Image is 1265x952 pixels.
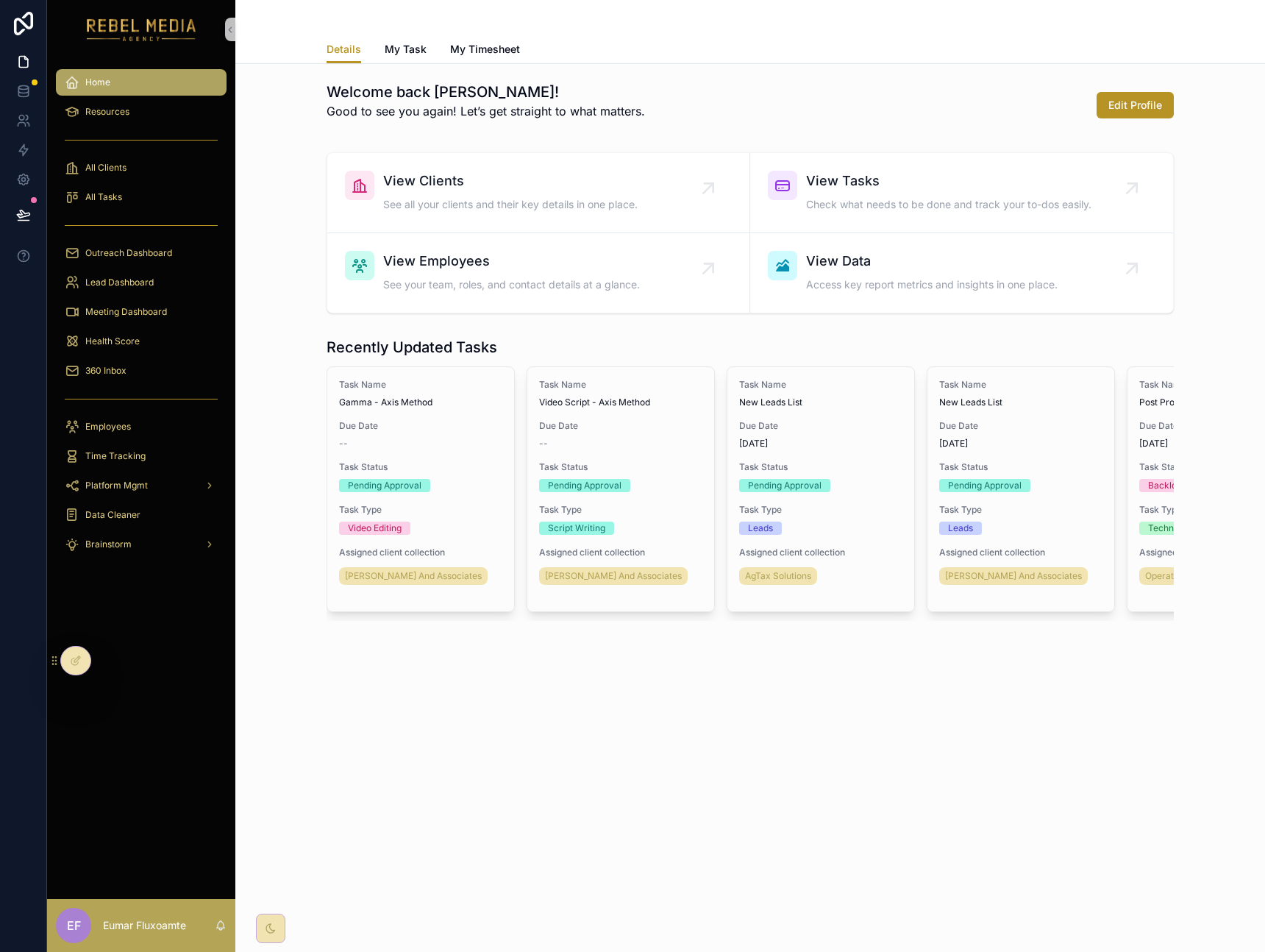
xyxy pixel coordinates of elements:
a: Task NameNew Leads ListDue Date[DATE]Task StatusPending ApprovalTask TypeLeadsAssigned client col... [727,366,915,612]
a: Data Cleaner [56,502,227,528]
span: Assigned client collection [939,547,1102,558]
span: Task Status [939,461,1102,473]
span: -- [539,438,548,450]
a: View EmployeesSee your team, roles, and contact details at a glance. [327,233,750,313]
a: View ClientsSee all your clients and their key details in one place. [327,153,750,233]
span: View Data [806,251,1058,271]
span: Data Cleaner [85,509,140,521]
span: My Timesheet [450,42,520,57]
a: My Task [385,36,427,65]
span: -- [339,438,348,450]
span: Task Name [539,379,702,391]
a: Task NameGamma - Axis MethodDue Date--Task StatusPending ApprovalTask TypeVideo EditingAssigned c... [327,366,515,612]
a: Lead Dashboard [56,269,227,296]
span: [PERSON_NAME] And Associates [345,570,482,582]
h1: Recently Updated Tasks [327,337,497,358]
span: See all your clients and their key details in one place. [383,197,638,212]
p: Eumar Fluxoamte [103,918,186,933]
a: All Tasks [56,184,227,210]
span: Resources [85,106,129,118]
span: New Leads List [939,397,1102,408]
span: Task Name [939,379,1102,391]
span: Task Name [739,379,902,391]
span: Gamma - Axis Method [339,397,502,408]
span: Assigned client collection [539,547,702,558]
div: Backlog [1148,479,1182,492]
span: Brainstorm [85,539,132,550]
span: Access key report metrics and insights in one place. [806,277,1058,292]
div: Technical Set-up [1148,522,1219,535]
span: New Leads List [739,397,902,408]
span: Task Type [739,504,902,516]
span: All Clients [85,162,126,174]
a: Home [56,69,227,96]
a: Platform Mgmt [56,472,227,499]
a: Task NameVideo Script - Axis MethodDue Date--Task StatusPending ApprovalTask TypeScript WritingAs... [527,366,715,612]
span: Task Status [539,461,702,473]
a: [PERSON_NAME] And Associates [939,567,1088,585]
span: Task Type [939,504,1102,516]
div: Video Editing [348,522,402,535]
a: Task NameNew Leads ListDue Date[DATE]Task StatusPending ApprovalTask TypeLeadsAssigned client col... [927,366,1115,612]
a: Resources [56,99,227,125]
span: Details [327,42,361,57]
span: Due Date [739,420,902,432]
span: My Task [385,42,427,57]
div: scrollable content [47,59,235,577]
div: Leads [948,522,973,535]
a: Time Tracking [56,443,227,469]
span: AgTax Solutions [745,570,811,582]
a: Health Score [56,328,227,355]
span: Time Tracking [85,450,146,462]
div: Script Writing [548,522,605,535]
a: All Clients [56,154,227,181]
p: Good to see you again! Let’s get straight to what matters. [327,102,645,120]
span: Task Type [339,504,502,516]
a: [PERSON_NAME] And Associates [339,567,488,585]
span: Video Script - Axis Method [539,397,702,408]
span: [DATE] [739,438,902,450]
span: [DATE] [939,438,1102,450]
img: App logo [87,18,196,41]
a: Operations Laboratory [1139,567,1245,585]
div: Leads [748,522,773,535]
span: [PERSON_NAME] And Associates [545,570,682,582]
span: Due Date [539,420,702,432]
span: Check what needs to be done and track your to-dos easily. [806,197,1091,212]
span: Task Status [339,461,502,473]
span: Health Score [85,335,140,347]
a: 360 Inbox [56,358,227,384]
span: Assigned client collection [339,547,502,558]
a: Details [327,36,361,64]
a: AgTax Solutions [739,567,817,585]
span: Home [85,77,110,88]
div: Pending Approval [348,479,421,492]
span: Task Status [739,461,902,473]
div: Pending Approval [548,479,621,492]
span: Task Name [339,379,502,391]
a: View DataAccess key report metrics and insights in one place. [750,233,1173,313]
a: Outreach Dashboard [56,240,227,266]
a: Brainstorm [56,531,227,558]
span: Operations Laboratory [1145,570,1239,582]
span: Due Date [339,420,502,432]
button: Edit Profile [1097,92,1174,118]
span: Employees [85,421,131,433]
span: View Clients [383,171,638,191]
span: 360 Inbox [85,365,126,377]
a: [PERSON_NAME] And Associates [539,567,688,585]
span: Lead Dashboard [85,277,154,288]
a: View TasksCheck what needs to be done and track your to-dos easily. [750,153,1173,233]
span: Edit Profile [1108,98,1162,113]
span: Assigned client collection [739,547,902,558]
a: My Timesheet [450,36,520,65]
div: Pending Approval [948,479,1022,492]
a: Employees [56,413,227,440]
span: Meeting Dashboard [85,306,167,318]
h1: Welcome back [PERSON_NAME]! [327,82,645,102]
span: View Tasks [806,171,1091,191]
div: Pending Approval [748,479,822,492]
span: Task Type [539,504,702,516]
span: Platform Mgmt [85,480,148,491]
span: Due Date [939,420,1102,432]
